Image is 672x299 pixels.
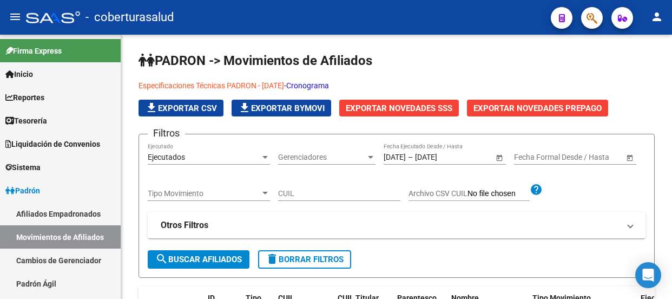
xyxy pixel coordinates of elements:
[346,103,452,113] span: Exportar Novedades SSS
[624,152,635,163] button: Open calendar
[286,81,329,90] a: Cronograma
[5,115,47,127] span: Tesorería
[155,252,168,265] mat-icon: search
[266,255,344,264] span: Borrar Filtros
[139,81,284,90] a: Especificaciones Técnicas PADRON - [DATE]
[148,189,260,198] span: Tipo Movimiento
[5,161,41,173] span: Sistema
[5,92,44,103] span: Reportes
[514,153,554,162] input: Fecha inicio
[139,53,372,68] span: PADRON -> Movimientos de Afiliados
[563,153,616,162] input: Fecha fin
[148,250,249,269] button: Buscar Afiliados
[238,103,325,113] span: Exportar Bymovi
[384,153,406,162] input: Fecha inicio
[145,103,217,113] span: Exportar CSV
[467,100,608,116] button: Exportar Novedades Prepago
[5,45,62,57] span: Firma Express
[493,152,505,163] button: Open calendar
[473,103,602,113] span: Exportar Novedades Prepago
[148,126,185,141] h3: Filtros
[85,5,174,29] span: - coberturasalud
[339,100,459,116] button: Exportar Novedades SSS
[635,262,661,288] div: Open Intercom Messenger
[232,100,331,116] button: Exportar Bymovi
[155,255,242,264] span: Buscar Afiliados
[415,153,468,162] input: Fecha fin
[467,189,530,199] input: Archivo CSV CUIL
[145,101,158,114] mat-icon: file_download
[650,10,663,23] mat-icon: person
[238,101,251,114] mat-icon: file_download
[148,153,185,161] span: Ejecutados
[408,153,413,162] span: –
[5,138,100,150] span: Liquidación de Convenios
[9,10,22,23] mat-icon: menu
[161,219,208,231] strong: Otros Filtros
[278,153,366,162] span: Gerenciadores
[139,100,223,116] button: Exportar CSV
[139,80,655,92] p: -
[266,252,279,265] mat-icon: delete
[258,250,351,269] button: Borrar Filtros
[148,212,645,238] mat-expansion-panel-header: Otros Filtros
[5,185,40,197] span: Padrón
[5,68,33,80] span: Inicio
[409,189,467,198] span: Archivo CSV CUIL
[530,183,543,196] mat-icon: help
